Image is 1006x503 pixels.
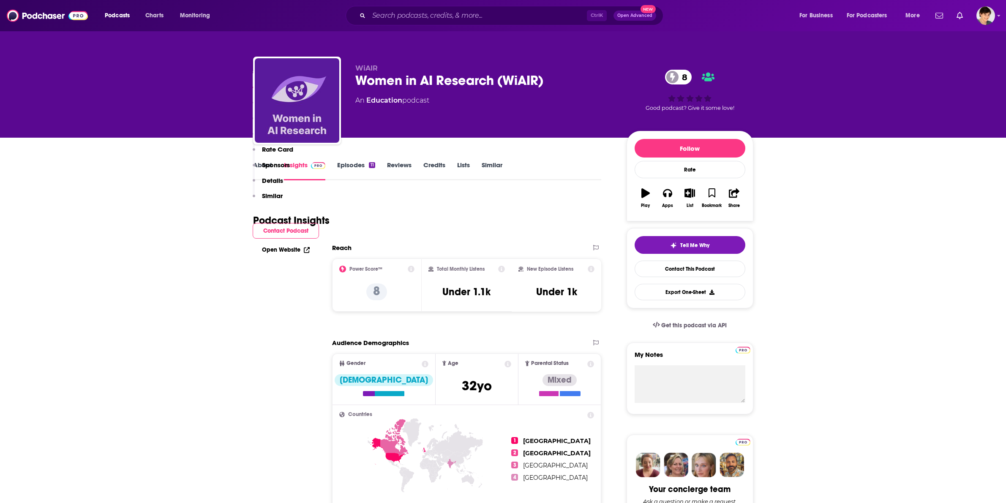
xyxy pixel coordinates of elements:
[702,203,722,208] div: Bookmark
[354,6,671,25] div: Search podcasts, credits, & more...
[627,64,753,117] div: 8Good podcast? Give it some love!
[976,6,995,25] img: User Profile
[641,5,656,13] span: New
[7,8,88,24] img: Podchaser - Follow, Share and Rate Podcasts
[687,203,693,208] div: List
[348,412,372,417] span: Countries
[523,437,591,445] span: [GEOGRAPHIC_DATA]
[448,361,458,366] span: Age
[646,315,734,336] a: Get this podcast via API
[636,453,660,477] img: Sydney Profile
[253,161,290,177] button: Sponsors
[635,284,745,300] button: Export One-Sheet
[457,161,470,180] a: Lists
[335,374,433,386] div: [DEMOGRAPHIC_DATA]
[649,484,731,495] div: Your concierge team
[723,183,745,213] button: Share
[482,161,502,180] a: Similar
[847,10,887,22] span: For Podcasters
[635,183,657,213] button: Play
[253,223,319,239] button: Contact Podcast
[692,453,716,477] img: Jules Profile
[932,8,946,23] a: Show notifications dropdown
[701,183,723,213] button: Bookmark
[511,449,518,456] span: 2
[799,10,833,22] span: For Business
[511,474,518,481] span: 4
[679,183,701,213] button: List
[355,95,429,106] div: An podcast
[670,242,677,249] img: tell me why sparkle
[664,453,688,477] img: Barbara Profile
[105,10,130,22] span: Podcasts
[262,161,290,169] p: Sponsors
[736,438,750,446] a: Pro website
[369,162,375,168] div: 11
[736,347,750,353] img: Podchaser Pro
[366,283,387,300] p: 8
[366,96,402,104] a: Education
[262,192,283,200] p: Similar
[332,339,409,347] h2: Audience Demographics
[793,9,843,22] button: open menu
[355,64,378,72] span: WiAIR
[253,177,283,192] button: Details
[665,70,692,84] a: 8
[140,9,169,22] a: Charts
[841,9,900,22] button: open menu
[423,161,445,180] a: Credits
[99,9,141,22] button: open menu
[527,266,573,272] h2: New Episode Listens
[635,139,745,158] button: Follow
[673,70,692,84] span: 8
[662,203,673,208] div: Apps
[462,378,492,394] span: 32 yo
[613,11,656,21] button: Open AdvancedNew
[635,236,745,254] button: tell me why sparkleTell Me Why
[145,10,164,22] span: Charts
[437,266,485,272] h2: Total Monthly Listens
[905,10,920,22] span: More
[976,6,995,25] span: Logged in as bethwouldknow
[442,285,491,298] h3: Under 1.1k
[523,462,588,469] span: [GEOGRAPHIC_DATA]
[900,9,930,22] button: open menu
[349,266,382,272] h2: Power Score™
[543,374,577,386] div: Mixed
[635,351,745,365] label: My Notes
[511,462,518,468] span: 3
[536,285,577,298] h3: Under 1k
[253,192,283,207] button: Similar
[657,183,679,213] button: Apps
[661,322,727,329] span: Get this podcast via API
[387,161,412,180] a: Reviews
[976,6,995,25] button: Show profile menu
[174,9,221,22] button: open menu
[635,261,745,277] a: Contact This Podcast
[646,105,734,111] span: Good podcast? Give it some love!
[255,58,339,143] img: Women in AI Research (WiAIR)
[587,10,607,21] span: Ctrl K
[736,345,750,353] a: Pro website
[523,449,591,457] span: [GEOGRAPHIC_DATA]
[635,161,745,178] div: Rate
[369,9,587,22] input: Search podcasts, credits, & more...
[641,203,650,208] div: Play
[531,361,569,366] span: Parental Status
[523,474,588,481] span: [GEOGRAPHIC_DATA]
[728,203,740,208] div: Share
[736,439,750,446] img: Podchaser Pro
[180,10,210,22] span: Monitoring
[720,453,744,477] img: Jon Profile
[262,177,283,185] p: Details
[680,242,709,249] span: Tell Me Why
[617,14,652,18] span: Open Advanced
[511,437,518,444] span: 1
[346,361,365,366] span: Gender
[953,8,966,23] a: Show notifications dropdown
[337,161,375,180] a: Episodes11
[262,246,310,253] a: Open Website
[332,244,352,252] h2: Reach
